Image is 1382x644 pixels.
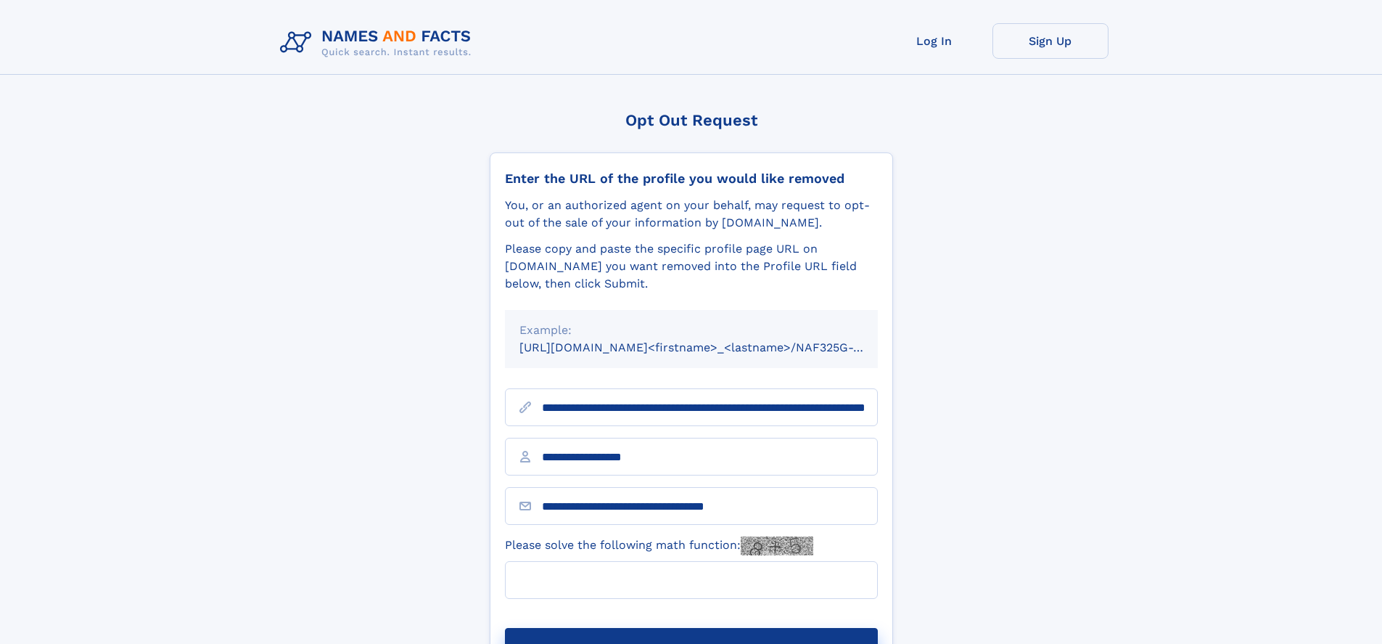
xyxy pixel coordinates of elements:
[274,23,483,62] img: Logo Names and Facts
[505,240,878,293] div: Please copy and paste the specific profile page URL on [DOMAIN_NAME] you want removed into the Pr...
[505,171,878,187] div: Enter the URL of the profile you would like removed
[992,23,1109,59] a: Sign Up
[505,197,878,232] div: You, or an authorized agent on your behalf, may request to opt-out of the sale of your informatio...
[490,111,893,129] div: Opt Out Request
[505,537,813,555] label: Please solve the following math function:
[519,322,863,339] div: Example:
[876,23,992,59] a: Log In
[519,341,905,354] small: [URL][DOMAIN_NAME]<firstname>_<lastname>/NAF325G-xxxxxxxx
